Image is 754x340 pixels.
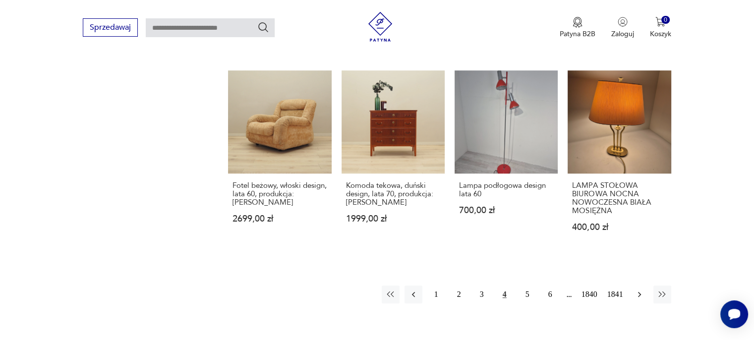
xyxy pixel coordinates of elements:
[573,17,582,28] img: Ikona medalu
[473,285,491,303] button: 3
[346,181,440,207] h3: Komoda tekowa, duński design, lata 70, produkcja: [PERSON_NAME]
[257,21,269,33] button: Szukaj
[427,285,445,303] button: 1
[365,12,395,42] img: Patyna - sklep z meblami i dekoracjami vintage
[83,18,138,37] button: Sprzedawaj
[661,16,670,24] div: 0
[560,17,595,39] button: Patyna B2B
[611,17,634,39] button: Zaloguj
[519,285,536,303] button: 5
[342,70,445,251] a: Komoda tekowa, duński design, lata 70, produkcja: DaniaKomoda tekowa, duński design, lata 70, pro...
[455,70,558,251] a: Lampa podłogowa design lata 60Lampa podłogowa design lata 60700,00 zł
[232,181,327,207] h3: Fotel beżowy, włoski design, lata 60, produkcja: [PERSON_NAME]
[568,70,671,251] a: LAMPA STOŁOWA BIUROWA NOCNA NOWOCZESNA BIAŁA MOSIĘŻNALAMPA STOŁOWA BIUROWA NOCNA NOWOCZESNA BIAŁA...
[459,206,553,215] p: 700,00 zł
[83,25,138,32] a: Sprzedawaj
[720,300,748,328] iframe: Smartsupp widget button
[605,285,626,303] button: 1841
[560,29,595,39] p: Patyna B2B
[650,29,671,39] p: Koszyk
[579,285,600,303] button: 1840
[346,215,440,223] p: 1999,00 zł
[232,215,327,223] p: 2699,00 zł
[572,181,666,215] h3: LAMPA STOŁOWA BIUROWA NOCNA NOWOCZESNA BIAŁA MOSIĘŻNA
[618,17,628,27] img: Ikonka użytkownika
[560,17,595,39] a: Ikona medaluPatyna B2B
[650,17,671,39] button: 0Koszyk
[611,29,634,39] p: Zaloguj
[459,181,553,198] h3: Lampa podłogowa design lata 60
[450,285,468,303] button: 2
[572,223,666,231] p: 400,00 zł
[541,285,559,303] button: 6
[228,70,331,251] a: Fotel beżowy, włoski design, lata 60, produkcja: WłochyFotel beżowy, włoski design, lata 60, prod...
[496,285,514,303] button: 4
[655,17,665,27] img: Ikona koszyka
